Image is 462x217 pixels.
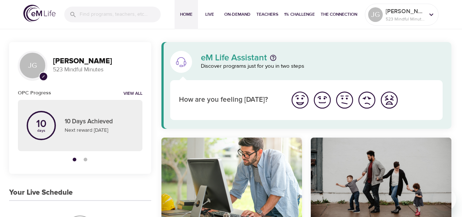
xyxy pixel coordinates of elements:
[289,89,311,111] button: I'm feeling great
[256,11,278,18] span: Teachers
[312,90,332,110] img: good
[379,90,399,110] img: worst
[65,117,134,127] p: 10 Days Achieved
[161,138,302,217] button: Ten Short Everyday Mindfulness Practices
[333,89,356,111] button: I'm feeling ok
[386,16,424,22] p: 523 Mindful Minutes
[335,90,355,110] img: ok
[23,5,56,22] img: logo
[179,95,280,105] p: How are you feeling [DATE]?
[53,57,142,66] h3: [PERSON_NAME]
[284,11,315,18] span: 1% Challenge
[18,89,51,97] h6: OPC Progress
[9,188,73,197] h3: Your Live Schedule
[18,51,47,80] div: JG
[65,127,134,134] p: Next reward [DATE]
[368,7,383,22] div: JG
[290,90,310,110] img: great
[36,129,46,132] p: days
[201,53,267,62] p: eM Life Assistant
[311,138,451,217] button: Mindful Daily
[177,11,195,18] span: Home
[36,119,46,129] p: 10
[378,89,400,111] button: I'm feeling worst
[224,11,251,18] span: On-Demand
[311,89,333,111] button: I'm feeling good
[201,11,218,18] span: Live
[175,56,187,68] img: eM Life Assistant
[357,90,377,110] img: bad
[386,7,424,16] p: [PERSON_NAME]
[201,62,443,71] p: Discover programs just for you in two steps
[356,89,378,111] button: I'm feeling bad
[433,188,456,211] iframe: Button to launch messaging window
[321,11,357,18] span: The Connection
[53,66,142,74] p: 523 Mindful Minutes
[80,7,161,22] input: Find programs, teachers, etc...
[123,91,142,97] a: View all notifications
